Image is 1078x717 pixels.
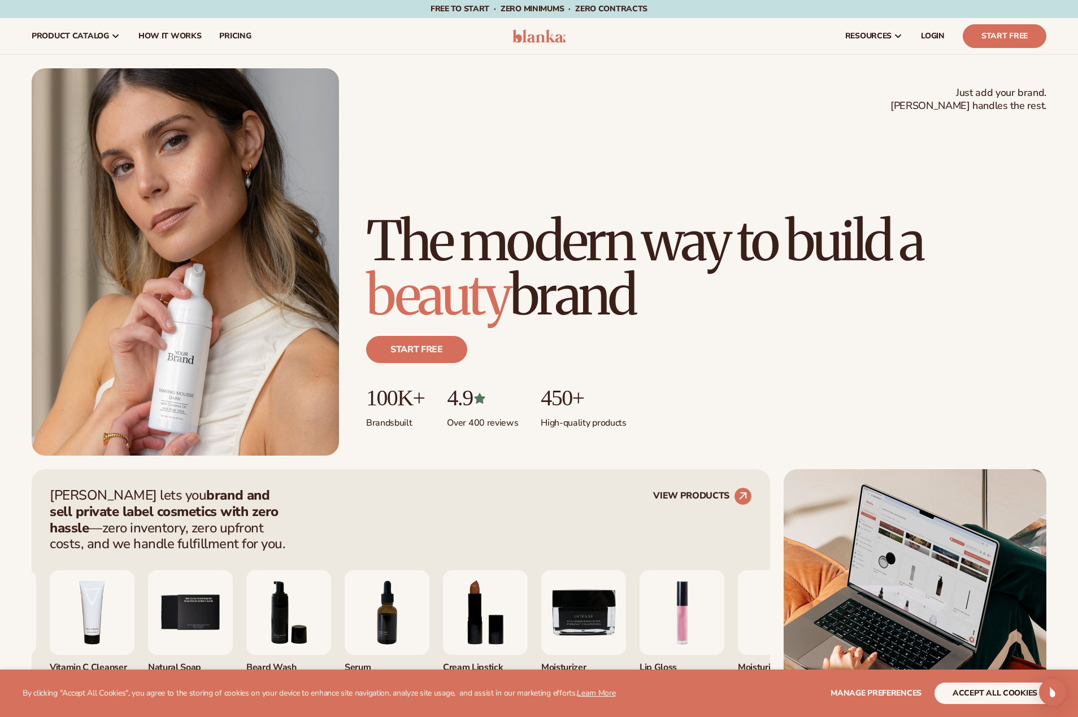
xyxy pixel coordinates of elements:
[640,655,724,674] div: Lip Gloss
[366,261,510,329] span: beauty
[541,386,626,410] p: 450+
[541,570,626,709] div: 9 / 9
[246,570,331,655] img: Foaming beard wash.
[831,683,921,704] button: Manage preferences
[366,410,424,429] p: Brands built
[447,410,518,429] p: Over 400 reviews
[23,18,129,54] a: product catalog
[366,386,424,410] p: 100K+
[443,570,528,709] div: 8 / 9
[443,655,528,674] div: Cream Lipstick
[541,410,626,429] p: High-quality products
[50,486,279,537] strong: brand and sell private label cosmetics with zero hassle
[345,570,429,655] img: Collagen and retinol serum.
[148,570,233,655] img: Nature bar of soap.
[921,32,945,41] span: LOGIN
[345,570,429,709] div: 7 / 9
[831,688,921,698] span: Manage preferences
[653,487,752,505] a: VIEW PRODUCTS
[345,655,429,674] div: Serum
[246,570,331,709] div: 6 / 9
[577,688,615,698] a: Learn More
[912,18,954,54] a: LOGIN
[963,24,1046,48] a: Start Free
[640,570,724,655] img: Pink lip gloss.
[738,655,823,674] div: Moisturizer
[1039,679,1066,706] div: Open Intercom Messenger
[890,86,1046,113] span: Just add your brand. [PERSON_NAME] handles the rest.
[50,570,134,709] div: 4 / 9
[447,386,518,410] p: 4.9
[210,18,260,54] a: pricing
[640,570,724,709] div: 1 / 9
[431,3,647,14] span: Free to start · ZERO minimums · ZERO contracts
[32,32,109,41] span: product catalog
[129,18,211,54] a: How It Works
[541,570,626,655] img: Moisturizer.
[845,32,892,41] span: resources
[934,683,1055,704] button: accept all cookies
[138,32,202,41] span: How It Works
[443,570,528,655] img: Luxury cream lipstick.
[366,214,1046,322] h1: The modern way to build a brand
[512,29,566,43] img: logo
[148,570,233,709] div: 5 / 9
[366,336,467,363] a: Start free
[246,655,331,674] div: Beard Wash
[50,655,134,674] div: Vitamin C Cleanser
[219,32,251,41] span: pricing
[23,689,616,698] p: By clicking "Accept All Cookies", you agree to the storing of cookies on your device to enhance s...
[148,655,233,674] div: Natural Soap
[50,487,293,552] p: [PERSON_NAME] lets you —zero inventory, zero upfront costs, and we handle fulfillment for you.
[541,655,626,674] div: Moisturizer
[738,570,823,709] div: 2 / 9
[836,18,912,54] a: resources
[32,68,339,456] img: Female holding tanning mousse.
[738,570,823,655] img: Moisturizing lotion.
[50,570,134,655] img: Vitamin c cleanser.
